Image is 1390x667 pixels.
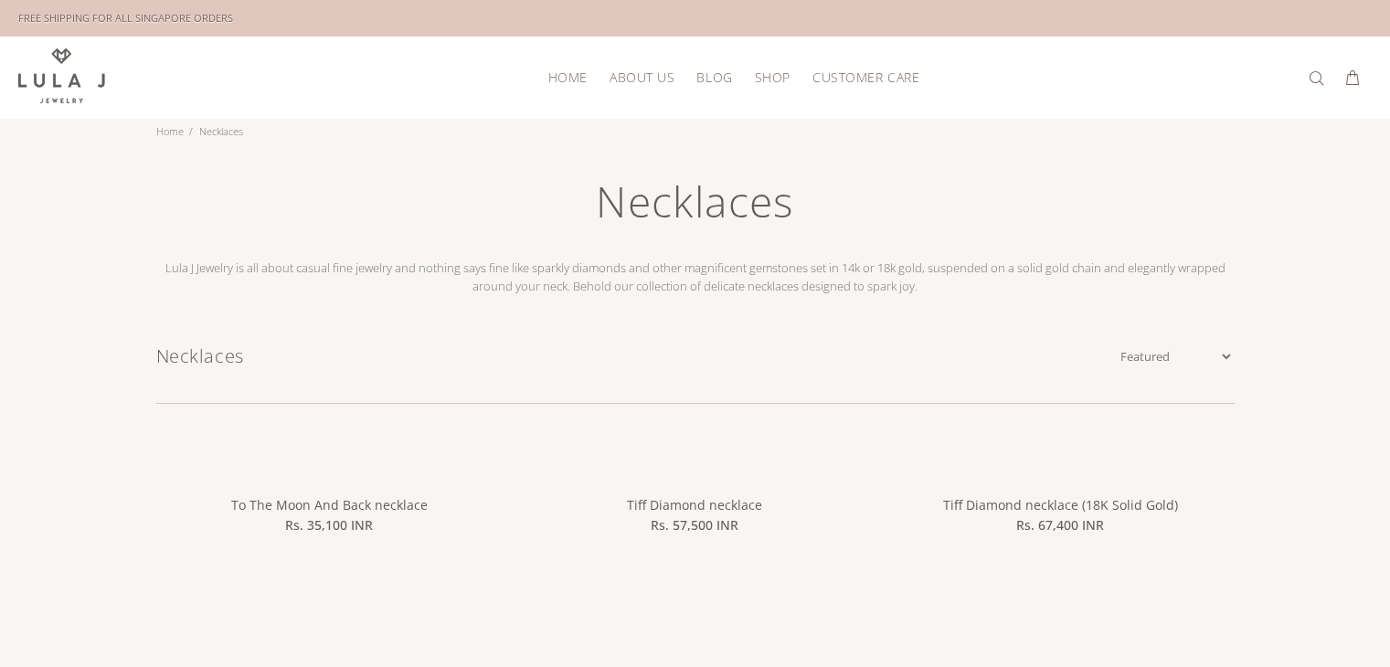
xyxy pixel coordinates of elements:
a: Distance Diamond necklace [156,648,504,664]
a: Shop [744,63,801,91]
a: To The Moon And Back necklace [231,496,428,513]
h1: Necklaces [147,174,1244,244]
h1: Necklaces [156,343,1117,370]
span: About Us [610,70,674,84]
a: Tiff Diamond necklace (18K Solid Gold) [886,463,1234,480]
a: About Us [599,63,685,91]
span: HOME [548,70,588,84]
a: Tiff Diamond necklace (18K Solid Gold) [943,496,1178,513]
li: Necklaces [189,119,249,144]
a: To The Moon And Back necklace [156,463,504,480]
a: Tiff Diamond necklace [521,463,868,480]
span: Rs. 35,100 INR [285,515,373,535]
a: Customer Care [801,63,919,91]
span: Shop [755,70,790,84]
span: Rs. 67,400 INR [1016,515,1104,535]
a: Fairy Lights necklace [886,648,1234,664]
a: Home [156,124,184,138]
span: Blog [696,70,732,84]
p: Lula J Jewelry is all about casual fine jewelry and nothing says fine like sparkly diamonds and o... [147,259,1244,295]
a: Tiff Diamond necklace [627,496,762,513]
div: FREE SHIPPING FOR ALL SINGAPORE ORDERS [18,8,233,28]
span: Customer Care [812,70,919,84]
a: Bar Diamond necklace [521,648,868,664]
span: Rs. 57,500 INR [651,515,738,535]
a: HOME [537,63,599,91]
a: Blog [685,63,743,91]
